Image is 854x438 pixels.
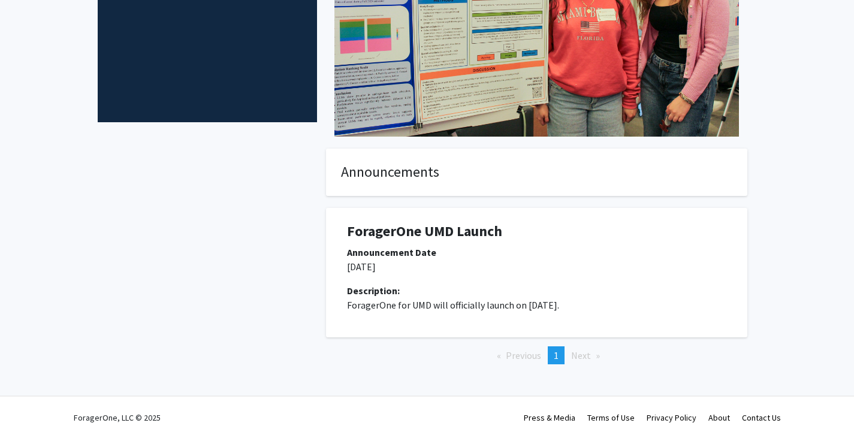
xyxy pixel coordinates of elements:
[506,349,541,361] span: Previous
[647,412,696,423] a: Privacy Policy
[524,412,575,423] a: Press & Media
[9,384,51,429] iframe: Chat
[742,412,781,423] a: Contact Us
[347,259,726,274] p: [DATE]
[347,245,726,259] div: Announcement Date
[587,412,635,423] a: Terms of Use
[341,164,732,181] h4: Announcements
[554,349,559,361] span: 1
[347,298,726,312] p: ForagerOne for UMD will officially launch on [DATE].
[347,223,726,240] h1: ForagerOne UMD Launch
[708,412,730,423] a: About
[347,283,726,298] div: Description:
[326,346,747,364] ul: Pagination
[571,349,591,361] span: Next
